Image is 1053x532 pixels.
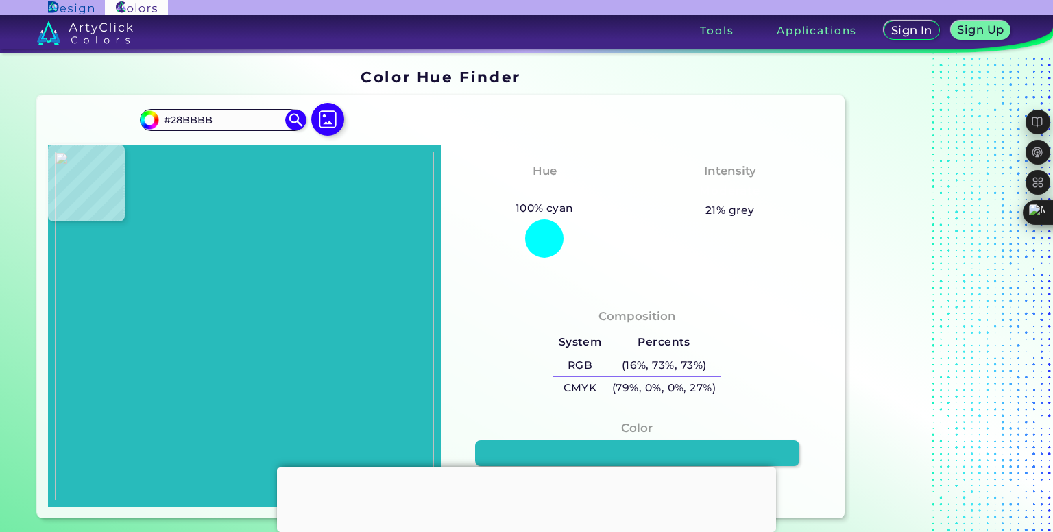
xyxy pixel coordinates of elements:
[553,377,607,400] h5: CMYK
[704,161,756,181] h4: Intensity
[705,202,755,219] h5: 21% grey
[510,199,579,217] h5: 100% cyan
[361,66,520,87] h1: Color Hue Finder
[954,22,1008,39] a: Sign Up
[694,183,766,199] h3: Moderate
[621,418,653,438] h4: Color
[285,110,306,130] img: icon search
[959,25,1002,35] h5: Sign Up
[553,331,607,354] h5: System
[553,354,607,377] h5: RGB
[48,1,94,14] img: ArtyClick Design logo
[886,22,937,39] a: Sign In
[700,25,734,36] h3: Tools
[607,377,721,400] h5: (79%, 0%, 0%, 27%)
[598,306,676,326] h4: Composition
[55,152,434,500] img: e810e33e-edd5-4fe8-830d-c507e62b2f33
[159,110,287,129] input: type color..
[522,183,566,199] h3: Cyan
[850,63,1021,523] iframe: Advertisement
[777,25,857,36] h3: Applications
[893,25,930,36] h5: Sign In
[311,103,344,136] img: icon picture
[607,331,721,354] h5: Percents
[37,21,134,45] img: logo_artyclick_colors_white.svg
[533,161,557,181] h4: Hue
[277,467,776,529] iframe: Advertisement
[607,354,721,377] h5: (16%, 73%, 73%)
